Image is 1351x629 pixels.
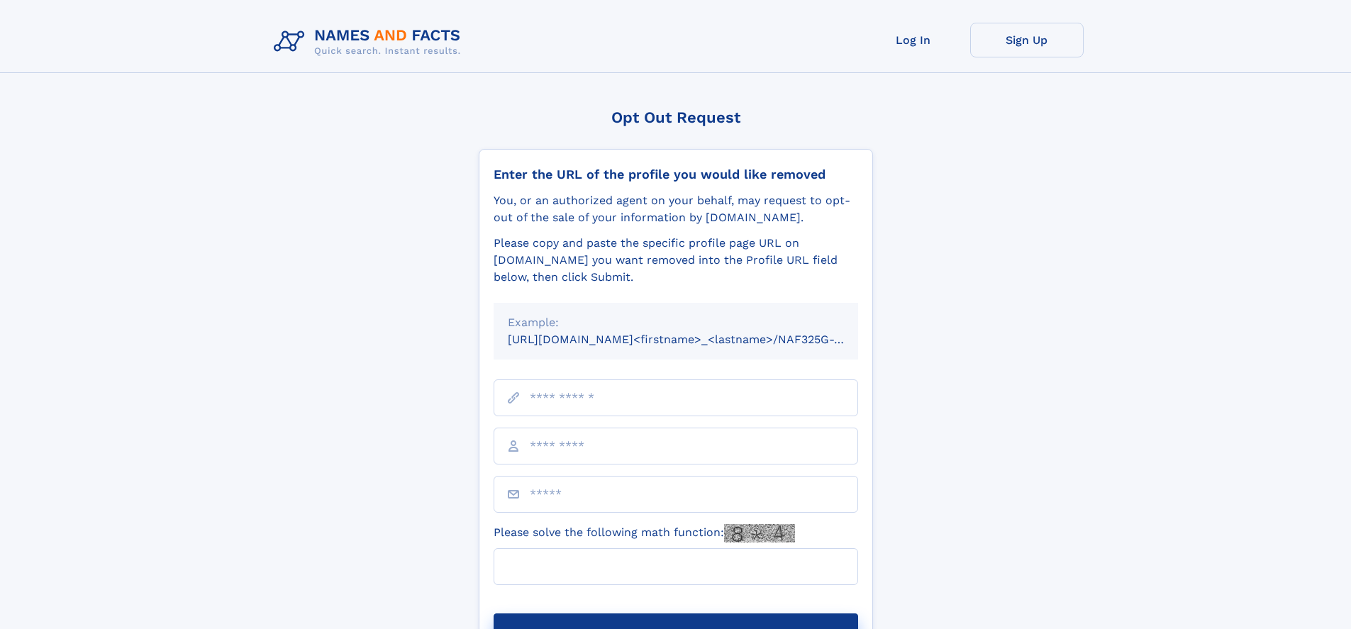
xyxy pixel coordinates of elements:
[479,108,873,126] div: Opt Out Request
[494,167,858,182] div: Enter the URL of the profile you would like removed
[494,192,858,226] div: You, or an authorized agent on your behalf, may request to opt-out of the sale of your informatio...
[508,314,844,331] div: Example:
[508,333,885,346] small: [URL][DOMAIN_NAME]<firstname>_<lastname>/NAF325G-xxxxxxxx
[970,23,1084,57] a: Sign Up
[857,23,970,57] a: Log In
[494,524,795,542] label: Please solve the following math function:
[494,235,858,286] div: Please copy and paste the specific profile page URL on [DOMAIN_NAME] you want removed into the Pr...
[268,23,472,61] img: Logo Names and Facts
